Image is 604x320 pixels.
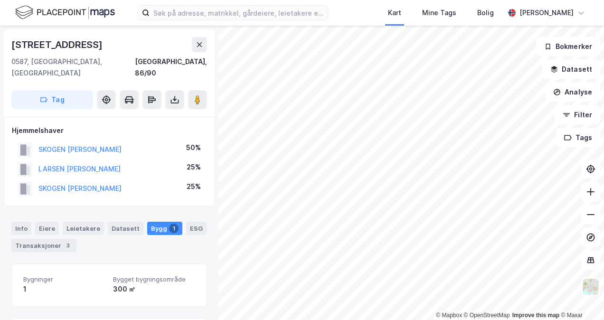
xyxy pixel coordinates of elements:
a: OpenStreetMap [464,312,510,319]
iframe: Chat Widget [557,274,604,320]
div: 25% [187,181,201,192]
div: Hjemmelshaver [12,125,207,136]
div: [STREET_ADDRESS] [11,37,104,52]
div: 300 ㎡ [113,283,195,295]
div: 0587, [GEOGRAPHIC_DATA], [GEOGRAPHIC_DATA] [11,56,135,79]
div: Datasett [108,222,143,235]
div: [GEOGRAPHIC_DATA], 86/90 [135,56,207,79]
div: Bolig [477,7,494,19]
div: Transaksjoner [11,239,76,252]
div: Mine Tags [422,7,456,19]
div: ESG [186,222,207,235]
div: Kontrollprogram for chat [557,274,604,320]
button: Filter [555,105,600,124]
button: Tag [11,90,93,109]
span: Bygninger [23,275,105,283]
div: Info [11,222,31,235]
div: Leietakere [63,222,104,235]
div: 3 [63,241,73,250]
div: [PERSON_NAME] [519,7,574,19]
div: Kart [388,7,401,19]
div: Bygg [147,222,182,235]
img: logo.f888ab2527a4732fd821a326f86c7f29.svg [15,4,115,21]
a: Mapbox [436,312,462,319]
div: 1 [169,224,179,233]
button: Tags [556,128,600,147]
button: Bokmerker [536,37,600,56]
div: Eiere [35,222,59,235]
input: Søk på adresse, matrikkel, gårdeiere, leietakere eller personer [150,6,328,20]
div: 1 [23,283,105,295]
span: Bygget bygningsområde [113,275,195,283]
a: Improve this map [512,312,559,319]
div: 25% [187,161,201,173]
button: Analyse [545,83,600,102]
button: Datasett [542,60,600,79]
div: 50% [186,142,201,153]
